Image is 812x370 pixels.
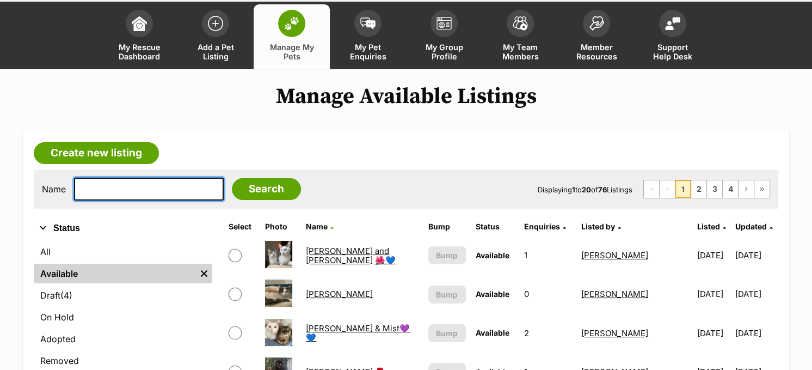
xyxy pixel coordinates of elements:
[476,289,509,299] span: Available
[644,180,659,198] span: First page
[343,43,392,61] span: My Pet Enquiries
[739,180,754,198] a: Next page
[306,289,373,299] a: [PERSON_NAME]
[589,16,604,31] img: member-resources-icon-8e73f808a243e03378d46382f2149f9095a855e16c252ad45f914b54edf8863c.svg
[538,185,632,194] span: Displaying to of Listings
[582,185,591,194] strong: 20
[692,275,734,313] td: [DATE]
[648,43,697,61] span: Support Help Desk
[581,222,621,231] a: Listed by
[34,329,212,349] a: Adopted
[513,16,528,31] img: team-members-icon-5396bd8760b3fe7c0b43da4ab00e1e3bb1a5d9ba89233759b79545d2d3fc5d0d.svg
[519,275,576,313] td: 0
[196,264,212,283] a: Remove filter
[707,180,722,198] a: Page 3
[306,222,328,231] span: Name
[406,4,482,69] a: My Group Profile
[572,185,575,194] strong: 1
[267,43,316,61] span: Manage My Pets
[34,142,159,164] a: Create new listing
[524,222,559,231] span: translation missing: en.admin.listings.index.attributes.enquiries
[581,222,615,231] span: Listed by
[692,314,734,352] td: [DATE]
[735,236,777,274] td: [DATE]
[115,43,164,61] span: My Rescue Dashboard
[436,250,458,261] span: Bump
[330,4,406,69] a: My Pet Enquiries
[697,222,719,231] span: Listed
[232,178,301,200] input: Search
[101,4,177,69] a: My Rescue Dashboard
[754,180,770,198] a: Last page
[261,218,300,235] th: Photo
[436,289,458,300] span: Bump
[224,218,260,235] th: Select
[34,286,212,305] a: Draft
[208,16,223,31] img: add-pet-listing-icon-0afa8454b4691262ce3f59096e99ab1cd57d4a30225e0717b998d2c9b9846f56.svg
[519,236,576,274] td: 1
[284,16,299,31] img: manage-my-pets-icon-02211641906a0b7f246fdf0571729dbe1e7629f14944591b6c1af311fb30b64b.svg
[635,4,711,69] a: Support Help Desk
[420,43,469,61] span: My Group Profile
[675,180,691,198] span: Page 1
[34,264,196,283] a: Available
[476,251,509,260] span: Available
[424,218,470,235] th: Bump
[482,4,558,69] a: My Team Members
[496,43,545,61] span: My Team Members
[360,17,376,29] img: pet-enquiries-icon-7e3ad2cf08bfb03b45e93fb7055b45f3efa6380592205ae92323e6603595dc1f.svg
[660,180,675,198] span: Previous page
[471,218,519,235] th: Status
[581,250,648,260] a: [PERSON_NAME]
[436,17,452,30] img: group-profile-icon-3fa3cf56718a62981997c0bc7e787c4b2cf8bcc04b72c1350f741eb67cf2f40e.svg
[34,242,212,262] a: All
[265,241,292,268] img: Aiko and Emiri 🌺💙
[436,327,458,339] span: Bump
[735,222,767,231] span: Updated
[476,328,509,337] span: Available
[581,328,648,338] a: [PERSON_NAME]
[735,314,777,352] td: [DATE]
[735,275,777,313] td: [DATE]
[665,17,680,30] img: help-desk-icon-fdf02630f3aa405de69fd3d07c3f3aa587a6932b1a1747fa1d2bba05be0121f9.svg
[177,4,254,69] a: Add a Pet Listing
[643,180,770,198] nav: Pagination
[254,4,330,69] a: Manage My Pets
[306,222,334,231] a: Name
[558,4,635,69] a: Member Resources
[306,246,396,265] a: [PERSON_NAME] and [PERSON_NAME] 🌺💙
[42,184,66,194] label: Name
[132,16,147,31] img: dashboard-icon-eb2f2d2d3e046f16d808141f083e7271f6b2e854fb5c12c21221c1fb7104beca.svg
[306,323,410,343] a: [PERSON_NAME] & Mist💜💙
[265,319,292,346] img: Angelo & Mist💜💙
[428,286,466,304] button: Bump
[697,222,725,231] a: Listed
[524,222,565,231] a: Enquiries
[691,180,706,198] a: Page 2
[735,222,773,231] a: Updated
[598,185,607,194] strong: 76
[428,246,466,264] button: Bump
[191,43,240,61] span: Add a Pet Listing
[34,307,212,327] a: On Hold
[34,221,212,235] button: Status
[572,43,621,61] span: Member Resources
[692,236,734,274] td: [DATE]
[60,289,72,302] span: (4)
[581,289,648,299] a: [PERSON_NAME]
[428,324,466,342] button: Bump
[519,314,576,352] td: 2
[723,180,738,198] a: Page 4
